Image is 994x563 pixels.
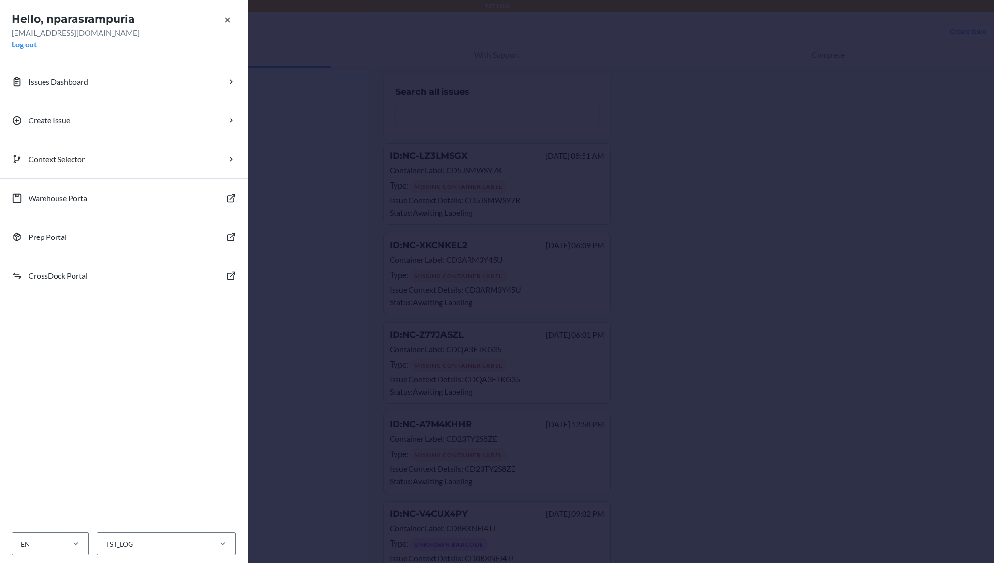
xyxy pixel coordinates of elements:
[105,539,106,549] input: TST_LOG
[106,539,133,549] div: TST_LOG
[29,231,67,243] p: Prep Portal
[29,153,85,165] p: Context Selector
[29,270,88,281] p: CrossDock Portal
[29,193,89,204] p: Warehouse Portal
[12,27,236,39] p: [EMAIL_ADDRESS][DOMAIN_NAME]
[12,39,37,50] button: Log out
[29,115,70,126] p: Create Issue
[21,539,30,549] div: EN
[29,76,88,88] p: Issues Dashboard
[20,539,21,549] input: EN
[12,12,236,27] h2: Hello, nparasrampuria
